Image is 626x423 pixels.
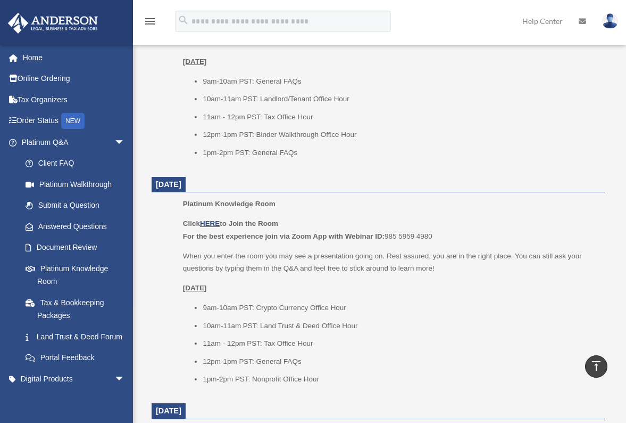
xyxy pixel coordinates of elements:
[15,292,141,326] a: Tax & Bookkeeping Packages
[183,200,276,208] span: Platinum Knowledge Room
[7,132,141,153] a: Platinum Q&Aarrow_drop_down
[203,93,597,105] li: 10am-11am PST: Landlord/Tenant Office Hour
[200,219,220,227] a: HERE
[203,355,597,368] li: 12pm-1pm PST: General FAQs
[183,219,278,227] b: Click to Join the Room
[183,232,385,240] b: For the best experience join via Zoom App with Webinar ID:
[203,337,597,350] li: 11am - 12pm PST: Tax Office Hour
[590,360,603,372] i: vertical_align_top
[203,128,597,141] li: 12pm-1pm PST: Binder Walkthrough Office Hour
[15,195,141,216] a: Submit a Question
[203,373,597,386] li: 1pm-2pm PST: Nonprofit Office Hour
[7,110,141,132] a: Order StatusNEW
[144,19,156,28] a: menu
[5,13,101,34] img: Anderson Advisors Platinum Portal
[15,153,141,174] a: Client FAQ
[203,111,597,124] li: 11am - 12pm PST: Tax Office Hour
[183,217,597,242] p: 985 5959 4980
[7,89,141,110] a: Tax Organizers
[203,302,597,314] li: 9am-10am PST: Crypto Currency Office Hour
[178,14,189,26] i: search
[203,75,597,88] li: 9am-10am PST: General FAQs
[15,237,141,258] a: Document Review
[203,147,597,159] li: 1pm-2pm PST: General FAQs
[7,68,141,90] a: Online Ordering
[156,180,181,189] span: [DATE]
[602,13,618,29] img: User Pic
[7,368,141,389] a: Digital Productsarrow_drop_down
[183,250,597,275] p: When you enter the room you may see a presentation going on. Rest assured, you are in the right p...
[183,58,207,66] u: [DATE]
[15,216,141,237] a: Answered Questions
[183,284,207,292] u: [DATE]
[114,132,136,153] span: arrow_drop_down
[15,347,141,369] a: Portal Feedback
[114,368,136,390] span: arrow_drop_down
[585,355,607,378] a: vertical_align_top
[7,47,141,68] a: Home
[15,174,141,195] a: Platinum Walkthrough
[156,406,181,415] span: [DATE]
[203,320,597,332] li: 10am-11am PST: Land Trust & Deed Office Hour
[61,113,85,129] div: NEW
[144,15,156,28] i: menu
[15,326,141,347] a: Land Trust & Deed Forum
[15,258,136,292] a: Platinum Knowledge Room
